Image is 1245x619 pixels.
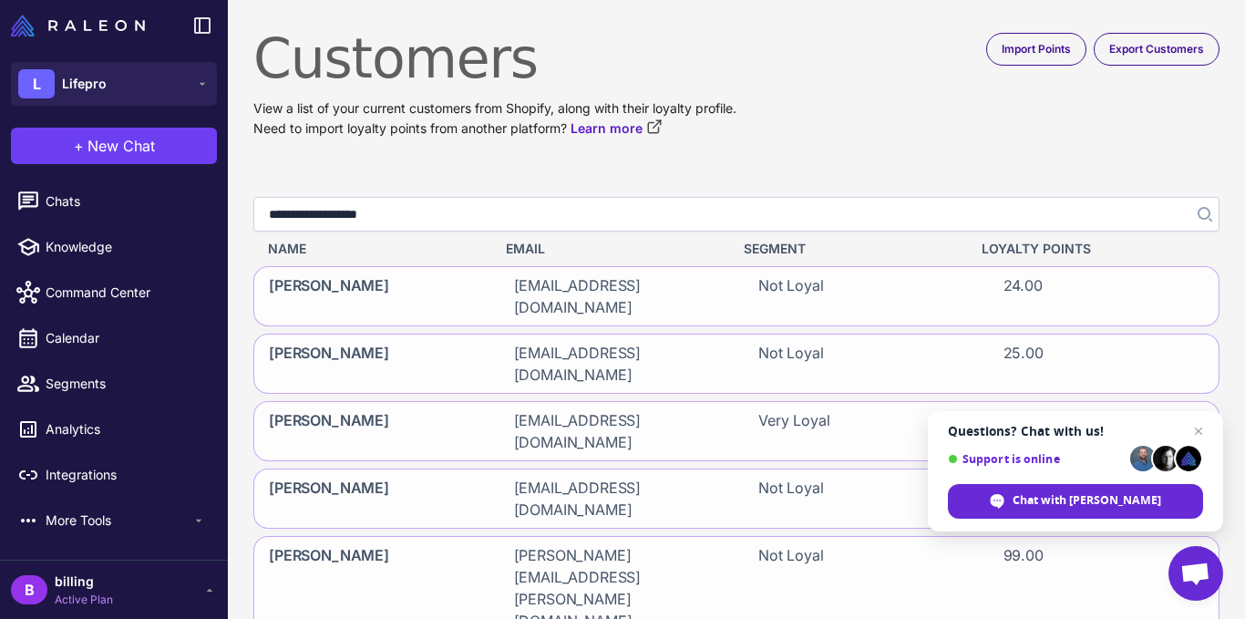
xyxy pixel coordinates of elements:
[269,342,389,386] span: [PERSON_NAME]
[11,62,217,106] button: LLifepro
[46,328,206,348] span: Calendar
[62,74,107,94] span: Lifepro
[253,401,1219,461] div: [PERSON_NAME][EMAIL_ADDRESS][DOMAIN_NAME]Very Loyal482.00
[506,239,545,259] span: Email
[253,469,1219,529] div: [PERSON_NAME][EMAIL_ADDRESS][DOMAIN_NAME]Not Loyal0.00
[55,592,113,608] span: Active Plan
[7,182,221,221] a: Chats
[758,409,829,453] span: Very Loyal
[46,191,206,211] span: Chats
[1168,546,1223,601] a: Open chat
[948,452,1124,466] span: Support is online
[744,239,806,259] span: Segment
[7,410,221,449] a: Analytics
[1003,342,1044,386] span: 25.00
[948,484,1203,519] span: Chat with [PERSON_NAME]
[268,239,306,259] span: Name
[11,15,145,36] img: Raleon Logo
[514,342,715,386] span: [EMAIL_ADDRESS][DOMAIN_NAME]
[74,135,84,157] span: +
[46,511,191,531] span: More Tools
[514,409,715,453] span: [EMAIL_ADDRESS][DOMAIN_NAME]
[11,128,217,164] button: +New Chat
[46,374,206,394] span: Segments
[46,419,206,439] span: Analytics
[571,119,663,139] a: Learn more
[1013,492,1161,509] span: Chat with [PERSON_NAME]
[253,119,1219,139] p: Need to import loyalty points from another platform?
[269,477,389,521] span: [PERSON_NAME]
[514,274,715,318] span: [EMAIL_ADDRESS][DOMAIN_NAME]
[758,342,824,386] span: Not Loyal
[7,273,221,312] a: Command Center
[269,274,389,318] span: [PERSON_NAME]
[55,572,113,592] span: billing
[18,69,55,98] div: L
[269,409,389,453] span: [PERSON_NAME]
[1003,409,1053,453] span: 482.00
[1109,41,1204,57] span: Export Customers
[46,465,206,485] span: Integrations
[948,424,1203,438] span: Questions? Chat with us!
[87,135,155,157] span: New Chat
[7,228,221,266] a: Knowledge
[514,477,715,521] span: [EMAIL_ADDRESS][DOMAIN_NAME]
[253,98,1219,119] p: View a list of your current customers from Shopify, along with their loyalty profile.
[253,334,1219,394] div: [PERSON_NAME][EMAIL_ADDRESS][DOMAIN_NAME]Not Loyal25.00
[253,26,1219,91] h1: Customers
[11,575,47,604] div: B
[982,239,1091,259] span: Loyalty Points
[758,477,824,521] span: Not Loyal
[253,266,1219,326] div: [PERSON_NAME][EMAIL_ADDRESS][DOMAIN_NAME]Not Loyal24.00
[46,237,206,257] span: Knowledge
[1187,197,1219,232] button: Search
[46,283,206,303] span: Command Center
[7,456,221,494] a: Integrations
[1003,274,1043,318] span: 24.00
[758,274,824,318] span: Not Loyal
[7,319,221,357] a: Calendar
[7,365,221,403] a: Segments
[1002,41,1071,57] span: Import Points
